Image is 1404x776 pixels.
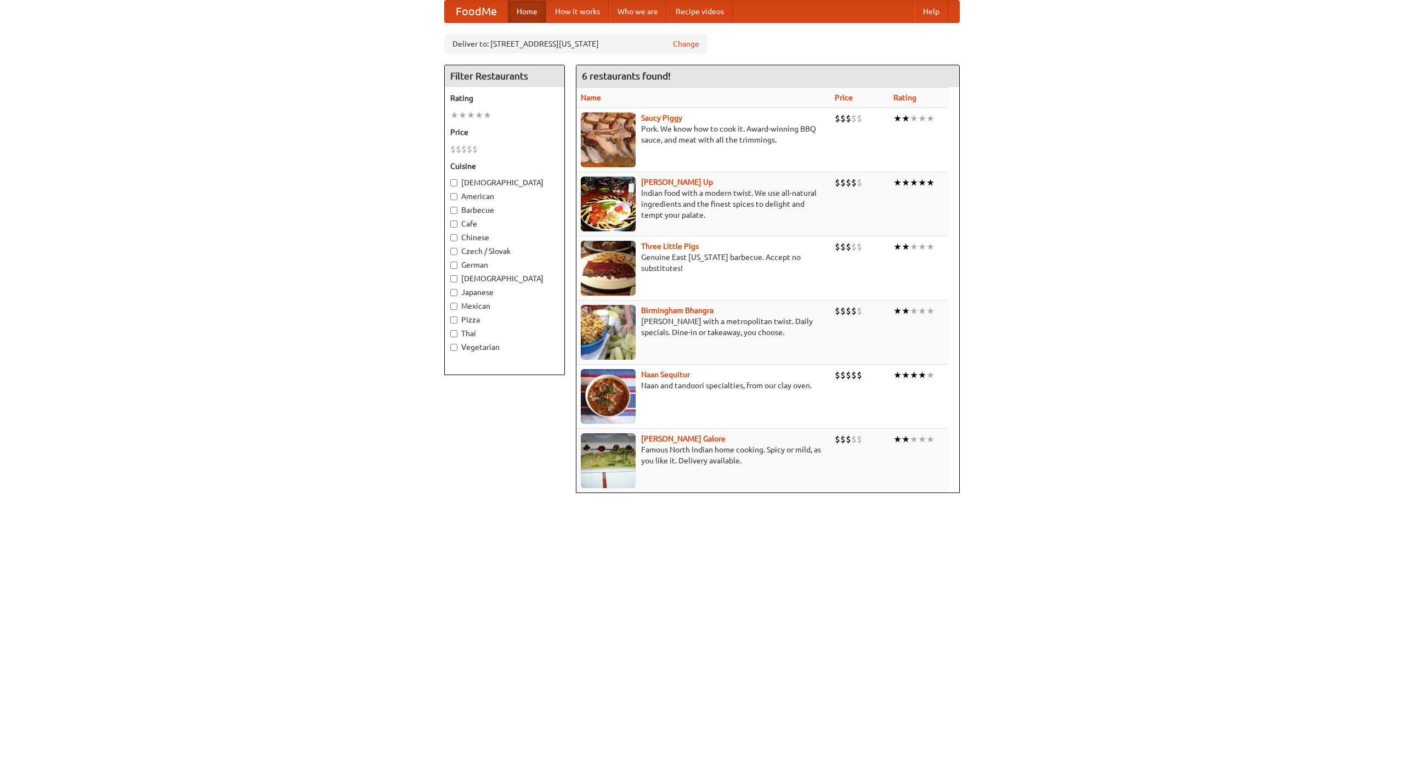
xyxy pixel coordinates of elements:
[450,330,457,337] input: Thai
[835,241,840,253] li: $
[902,177,910,189] li: ★
[851,177,857,189] li: $
[926,241,935,253] li: ★
[641,242,699,251] a: Three Little Pigs
[910,241,918,253] li: ★
[445,1,508,22] a: FoodMe
[910,112,918,124] li: ★
[667,1,733,22] a: Recipe videos
[893,177,902,189] li: ★
[458,109,467,121] li: ★
[475,109,483,121] li: ★
[918,112,926,124] li: ★
[846,433,851,445] li: $
[914,1,948,22] a: Help
[581,369,636,424] img: naansequitur.jpg
[902,241,910,253] li: ★
[450,93,559,104] h5: Rating
[902,112,910,124] li: ★
[450,287,559,298] label: Japanese
[835,433,840,445] li: $
[857,369,862,381] li: $
[450,127,559,138] h5: Price
[609,1,667,22] a: Who we are
[450,342,559,353] label: Vegetarian
[450,314,559,325] label: Pizza
[851,305,857,317] li: $
[835,112,840,124] li: $
[846,241,851,253] li: $
[450,259,559,270] label: German
[450,275,457,282] input: [DEMOGRAPHIC_DATA]
[581,433,636,488] img: currygalore.jpg
[508,1,546,22] a: Home
[582,71,671,81] ng-pluralize: 6 restaurants found!
[918,305,926,317] li: ★
[450,177,559,188] label: [DEMOGRAPHIC_DATA]
[450,234,457,241] input: Chinese
[450,232,559,243] label: Chinese
[840,433,846,445] li: $
[926,305,935,317] li: ★
[910,433,918,445] li: ★
[857,241,862,253] li: $
[546,1,609,22] a: How it works
[893,241,902,253] li: ★
[893,433,902,445] li: ★
[926,112,935,124] li: ★
[450,161,559,172] h5: Cuisine
[910,369,918,381] li: ★
[467,143,472,155] li: $
[893,369,902,381] li: ★
[581,112,636,167] img: saucy.jpg
[450,316,457,324] input: Pizza
[472,143,478,155] li: $
[641,434,726,443] a: [PERSON_NAME] Galore
[450,193,457,200] input: American
[835,177,840,189] li: $
[450,248,457,255] input: Czech / Slovak
[893,112,902,124] li: ★
[893,305,902,317] li: ★
[445,65,564,87] h4: Filter Restaurants
[641,370,690,379] b: Naan Sequitur
[456,143,461,155] li: $
[581,177,636,231] img: curryup.jpg
[926,433,935,445] li: ★
[846,305,851,317] li: $
[840,241,846,253] li: $
[893,93,916,102] a: Rating
[857,112,862,124] li: $
[840,369,846,381] li: $
[835,369,840,381] li: $
[902,433,910,445] li: ★
[851,433,857,445] li: $
[673,38,699,49] a: Change
[851,112,857,124] li: $
[450,205,559,216] label: Barbecue
[918,369,926,381] li: ★
[450,301,559,311] label: Mexican
[641,306,714,315] b: Birmingham Bhangra
[918,241,926,253] li: ★
[641,178,713,186] a: [PERSON_NAME] Up
[641,114,682,122] b: Saucy Piggy
[846,369,851,381] li: $
[450,109,458,121] li: ★
[450,207,457,214] input: Barbecue
[450,273,559,284] label: [DEMOGRAPHIC_DATA]
[846,112,851,124] li: $
[835,93,853,102] a: Price
[857,433,862,445] li: $
[450,143,456,155] li: $
[581,380,826,391] p: Naan and tandoori specialties, from our clay oven.
[581,241,636,296] img: littlepigs.jpg
[581,188,826,220] p: Indian food with a modern twist. We use all-natural ingredients and the finest spices to delight ...
[581,316,826,338] p: [PERSON_NAME] with a metropolitan twist. Daily specials. Dine-in or takeaway, you choose.
[857,305,862,317] li: $
[851,241,857,253] li: $
[910,305,918,317] li: ★
[902,369,910,381] li: ★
